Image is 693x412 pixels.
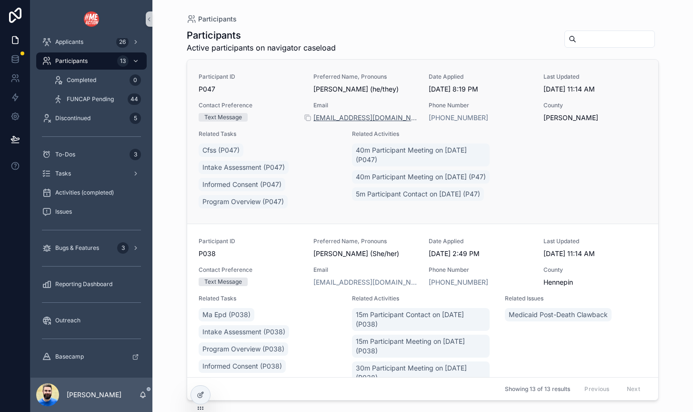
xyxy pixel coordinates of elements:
[429,102,532,109] span: Phone Number
[352,170,490,184] a: 40m Participant Meeting on [DATE] (P47)
[130,113,141,124] div: 5
[313,102,417,109] span: Email
[352,335,490,358] a: 15m Participant Meeting on [DATE] (P038)
[55,38,83,46] span: Applicants
[116,36,129,48] div: 26
[202,344,284,354] span: Program Overview (P038)
[187,29,336,42] h1: Participants
[204,278,242,286] div: Text Message
[55,189,114,196] span: Activities (completed)
[199,325,289,339] a: Intake Assessment (P038)
[199,73,302,81] span: Participant ID
[199,249,302,258] span: P038
[313,266,417,274] span: Email
[67,95,114,103] span: FUNCAP Pending
[429,84,532,94] span: [DATE] 8:19 PM
[356,363,486,382] span: 30m Participant Meeting on [DATE] (P038)
[198,14,237,24] span: Participants
[199,84,302,94] span: P047
[202,327,285,337] span: Intake Assessment (P038)
[352,144,490,166] a: 40m Participant Meeting on [DATE] (P047)
[356,172,486,182] span: 40m Participant Meeting on [DATE] (P47)
[48,72,147,89] a: Completed0
[356,189,480,199] span: 5m Participant Contact on [DATE] (P47)
[356,310,486,329] span: 15m Participant Contact on [DATE] (P038)
[202,361,282,371] span: Informed Consent (P038)
[67,390,121,400] p: [PERSON_NAME]
[313,113,417,123] a: [EMAIL_ADDRESS][DOMAIN_NAME]
[202,197,284,206] span: Program Overview (P047)
[543,266,647,274] span: County
[187,14,237,24] a: Participants
[313,84,417,94] span: [PERSON_NAME] (he/they)
[36,184,147,201] a: Activities (completed)
[352,130,494,138] span: Related Activities
[199,295,341,302] span: Related Tasks
[199,360,286,373] a: Informed Consent (P038)
[128,93,141,105] div: 44
[84,11,99,27] img: App logo
[202,310,251,319] span: Ma Epd (P038)
[313,73,417,81] span: Preferred Name, Pronouns
[202,180,281,189] span: Informed Consent (P047)
[55,208,72,216] span: Issues
[543,73,647,81] span: Last Updated
[202,163,285,172] span: Intake Assessment (P047)
[352,187,484,201] a: 5m Participant Contact on [DATE] (P47)
[199,130,341,138] span: Related Tasks
[313,249,417,258] span: [PERSON_NAME] (She/her)
[429,266,532,274] span: Phone Number
[199,102,302,109] span: Contact Preference
[505,385,570,393] span: Showing 13 of 13 results
[36,52,147,70] a: Participants13
[30,38,152,378] div: scrollable content
[36,33,147,51] a: Applicants26
[36,165,147,182] a: Tasks
[55,353,84,360] span: Basecamp
[204,113,242,122] div: Text Message
[509,310,608,319] span: Medicaid Post-Death Clawback
[199,195,288,208] a: Program Overview (P047)
[199,308,254,321] a: Ma Epd (P038)
[36,276,147,293] a: Reporting Dashboard
[352,295,494,302] span: Related Activities
[55,280,112,288] span: Reporting Dashboard
[36,110,147,127] a: Discontinued5
[67,76,96,84] span: Completed
[352,308,490,331] a: 15m Participant Contact on [DATE] (P038)
[48,91,147,108] a: FUNCAP Pending44
[36,146,147,163] a: To-Dos3
[356,145,486,165] span: 40m Participant Meeting on [DATE] (P047)
[202,145,240,155] span: Cfss (P047)
[543,249,647,258] span: [DATE] 11:14 AM
[55,170,71,177] span: Tasks
[55,317,80,324] span: Outreach
[199,144,243,157] a: Cfss (P047)
[352,361,490,384] a: 30m Participant Meeting on [DATE] (P038)
[117,242,129,254] div: 3
[187,60,658,224] a: Participant IDP047Preferred Name, Pronouns[PERSON_NAME] (he/they)Date Applied[DATE] 8:19 PMLast U...
[199,342,288,356] a: Program Overview (P038)
[313,237,417,245] span: Preferred Name, Pronouns
[199,266,302,274] span: Contact Preference
[187,42,336,53] span: Active participants on navigator caseload
[55,244,99,252] span: Bugs & Features
[543,113,598,123] span: [PERSON_NAME]
[543,102,647,109] span: County
[55,151,75,158] span: To-Dos
[199,161,289,174] a: Intake Assessment (P047)
[356,337,486,356] span: 15m Participant Meeting on [DATE] (P038)
[543,237,647,245] span: Last Updated
[130,74,141,86] div: 0
[505,295,647,302] span: Related Issues
[313,278,417,287] a: [EMAIL_ADDRESS][DOMAIN_NAME]
[36,239,147,257] a: Bugs & Features3
[36,312,147,329] a: Outreach
[429,73,532,81] span: Date Applied
[199,178,285,191] a: Informed Consent (P047)
[130,149,141,160] div: 3
[55,114,90,122] span: Discontinued
[36,203,147,220] a: Issues
[543,278,573,287] span: Hennepin
[429,237,532,245] span: Date Applied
